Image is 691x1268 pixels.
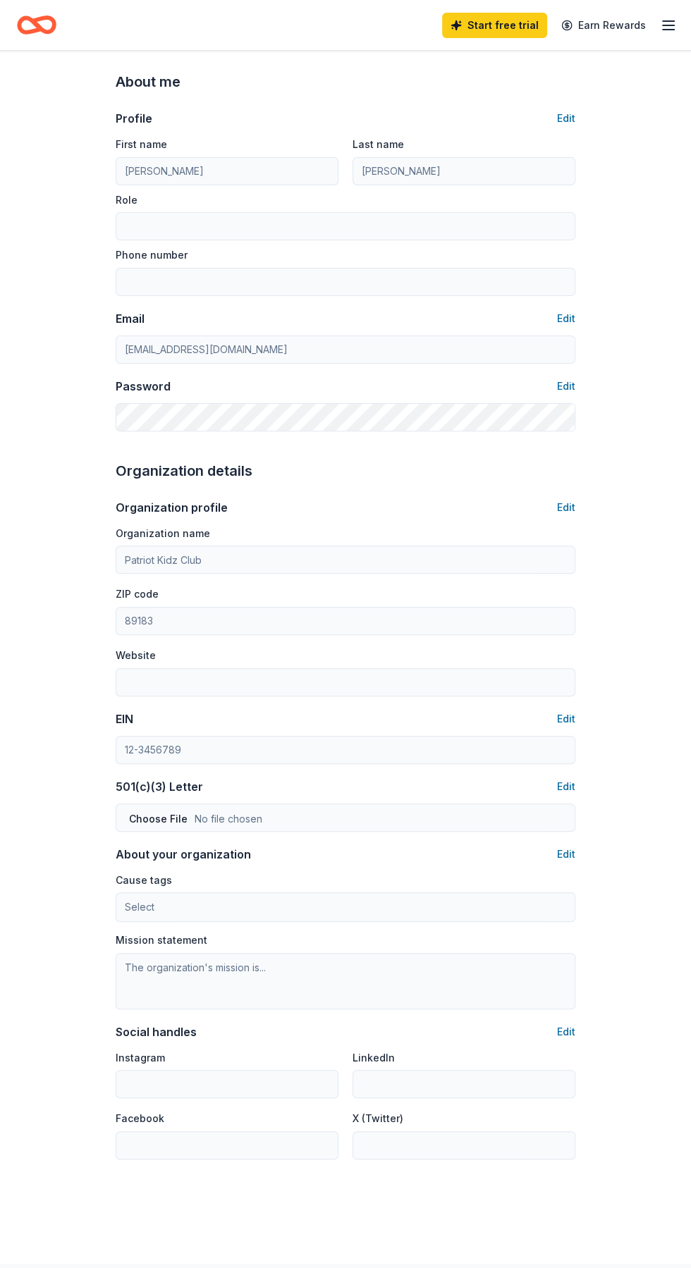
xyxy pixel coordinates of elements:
button: Edit [557,499,575,516]
button: Edit [557,710,575,727]
input: 12-3456789 [116,736,575,764]
div: Password [116,378,171,395]
label: Role [116,193,137,207]
div: Profile [116,110,152,127]
label: First name [116,137,167,152]
button: Edit [557,310,575,327]
label: X (Twitter) [353,1112,403,1126]
div: 501(c)(3) Letter [116,778,203,795]
label: Phone number [116,248,188,262]
a: Home [17,8,56,42]
label: LinkedIn [353,1051,395,1065]
div: Organization details [116,460,575,482]
input: 12345 (U.S. only) [116,607,575,635]
button: Edit [557,778,575,795]
div: EIN [116,710,133,727]
label: Facebook [116,1112,164,1126]
label: Website [116,648,156,663]
label: ZIP code [116,587,159,601]
label: Mission statement [116,933,207,947]
label: Cause tags [116,873,172,887]
span: Select [125,899,154,916]
label: Organization name [116,527,210,541]
label: Last name [353,137,404,152]
a: Start free trial [442,13,547,38]
div: About your organization [116,846,251,863]
button: Edit [557,846,575,863]
div: Email [116,310,145,327]
label: Instagram [116,1051,165,1065]
div: Social handles [116,1023,197,1040]
div: Organization profile [116,499,228,516]
button: Select [116,892,575,922]
a: Earn Rewards [553,13,654,38]
button: Edit [557,110,575,127]
div: About me [116,70,575,93]
button: Edit [557,378,575,395]
button: Edit [557,1023,575,1040]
